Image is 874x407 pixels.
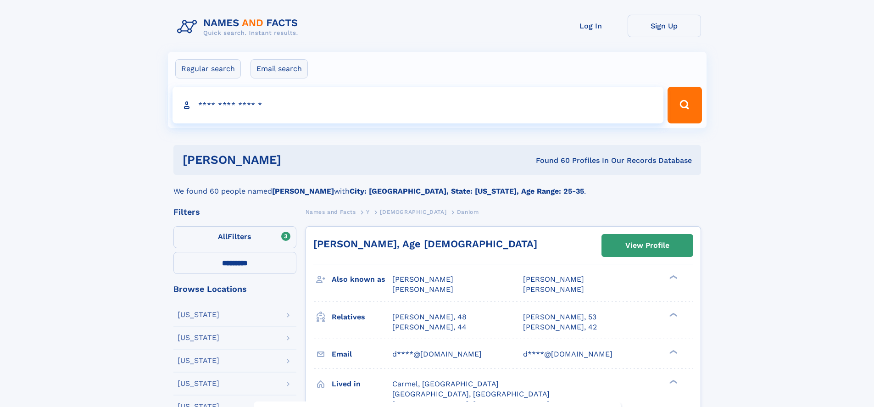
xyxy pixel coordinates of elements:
[392,312,467,322] a: [PERSON_NAME], 48
[628,15,701,37] a: Sign Up
[667,349,678,355] div: ❯
[366,209,370,215] span: Y
[173,87,664,123] input: search input
[178,311,219,318] div: [US_STATE]
[392,379,499,388] span: Carmel, [GEOGRAPHIC_DATA]
[332,376,392,392] h3: Lived in
[667,379,678,385] div: ❯
[380,209,446,215] span: [DEMOGRAPHIC_DATA]
[667,274,678,280] div: ❯
[306,206,356,217] a: Names and Facts
[332,346,392,362] h3: Email
[667,312,678,318] div: ❯
[366,206,370,217] a: Y
[183,154,409,166] h1: [PERSON_NAME]
[523,275,584,284] span: [PERSON_NAME]
[272,187,334,195] b: [PERSON_NAME]
[178,380,219,387] div: [US_STATE]
[173,175,701,197] div: We found 60 people named with .
[350,187,584,195] b: City: [GEOGRAPHIC_DATA], State: [US_STATE], Age Range: 25-35
[313,238,537,250] a: [PERSON_NAME], Age [DEMOGRAPHIC_DATA]
[392,275,453,284] span: [PERSON_NAME]
[178,334,219,341] div: [US_STATE]
[392,322,467,332] a: [PERSON_NAME], 44
[392,390,550,398] span: [GEOGRAPHIC_DATA], [GEOGRAPHIC_DATA]
[625,235,669,256] div: View Profile
[523,285,584,294] span: [PERSON_NAME]
[332,272,392,287] h3: Also known as
[523,322,597,332] a: [PERSON_NAME], 42
[332,309,392,325] h3: Relatives
[554,15,628,37] a: Log In
[173,285,296,293] div: Browse Locations
[218,232,228,241] span: All
[173,226,296,248] label: Filters
[392,285,453,294] span: [PERSON_NAME]
[457,209,479,215] span: Daniom
[178,357,219,364] div: [US_STATE]
[173,15,306,39] img: Logo Names and Facts
[668,87,701,123] button: Search Button
[602,234,693,256] a: View Profile
[523,312,596,322] a: [PERSON_NAME], 53
[408,156,692,166] div: Found 60 Profiles In Our Records Database
[251,59,308,78] label: Email search
[173,208,296,216] div: Filters
[175,59,241,78] label: Regular search
[380,206,446,217] a: [DEMOGRAPHIC_DATA]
